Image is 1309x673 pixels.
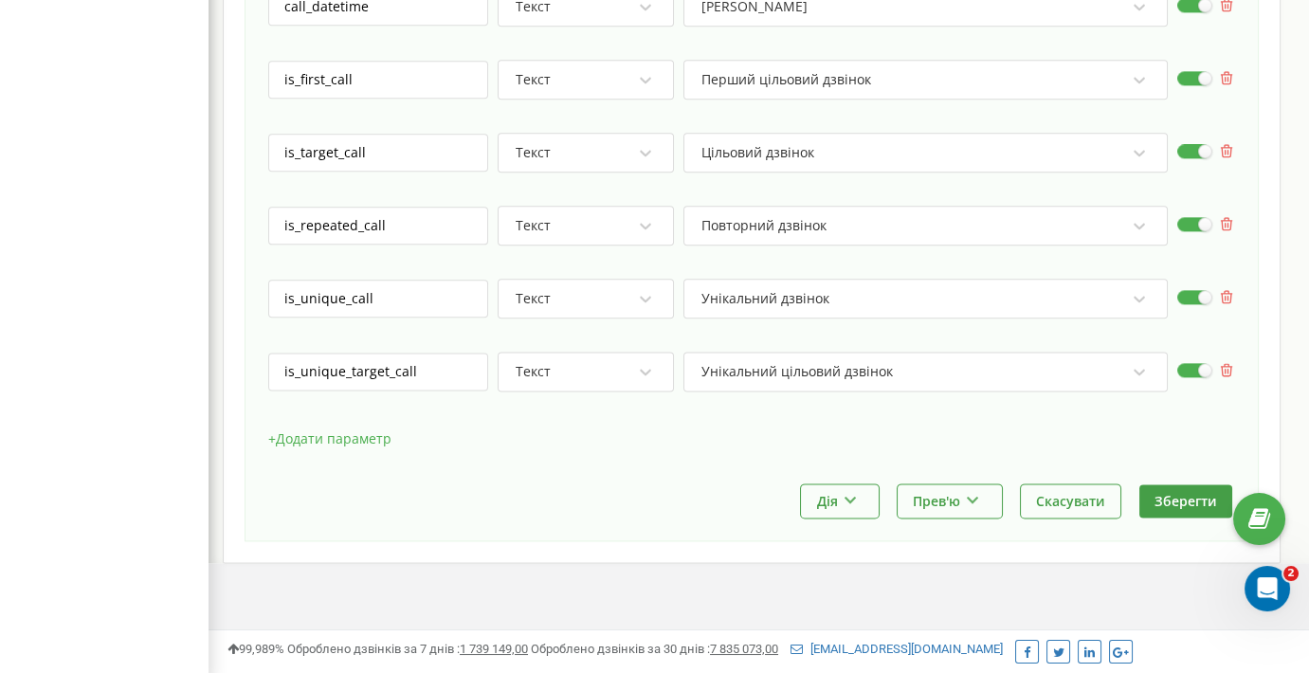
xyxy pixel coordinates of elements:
input: Ключ [268,207,488,245]
span: 2 [1283,566,1299,581]
div: Перший цільовий дзвінок [701,71,871,88]
button: Зберегти [1139,484,1232,518]
u: 1 739 149,00 [460,642,528,656]
div: Текст [516,71,551,88]
div: Цільовий дзвінок [701,144,814,161]
div: Текст [516,290,551,307]
button: Дія [801,484,879,518]
span: 99,989% [227,642,284,656]
div: Текст [516,144,551,161]
div: Унікальний цільовий дзвінок [701,363,893,380]
div: Унікальний дзвінок [701,290,829,307]
span: Оброблено дзвінків за 30 днів : [531,642,778,656]
input: Ключ [268,280,488,318]
input: Ключ [268,134,488,172]
div: Повторний дзвінок [701,217,827,234]
button: Скасувати [1021,484,1120,518]
a: [EMAIL_ADDRESS][DOMAIN_NAME] [791,642,1003,656]
div: Текст [516,217,551,234]
iframe: Intercom live chat [1245,566,1290,611]
span: Оброблено дзвінків за 7 днів : [287,642,528,656]
input: Ключ [268,61,488,99]
u: 7 835 073,00 [710,642,778,656]
button: Прев'ю [898,484,1002,518]
div: Текст [516,363,551,380]
input: Ключ [268,353,488,391]
button: +Додати параметр [268,425,391,453]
